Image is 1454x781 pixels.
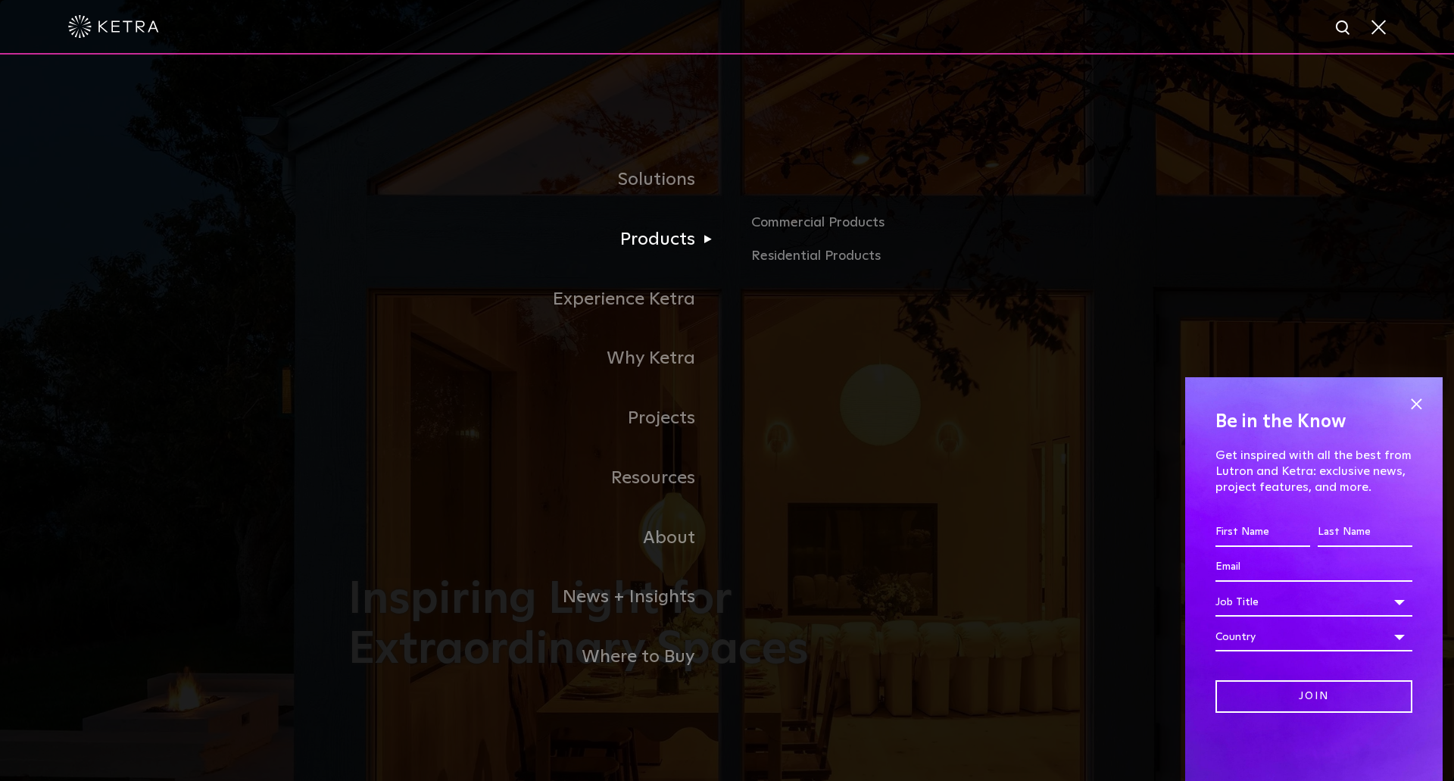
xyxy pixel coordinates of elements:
input: First Name [1215,518,1310,547]
p: Get inspired with all the best from Lutron and Ketra: exclusive news, project features, and more. [1215,448,1412,495]
a: About [348,508,727,568]
input: Last Name [1318,518,1412,547]
a: Residential Products [751,245,1106,267]
input: Join [1215,680,1412,713]
div: Country [1215,623,1412,651]
div: Navigation Menu [348,150,1106,687]
a: Why Ketra [348,329,727,389]
a: Where to Buy [348,627,727,687]
div: Job Title [1215,588,1412,617]
a: Products [348,210,727,270]
a: News + Insights [348,567,727,627]
h4: Be in the Know [1215,408,1412,436]
a: Experience Ketra [348,270,727,330]
a: Solutions [348,150,727,210]
a: Commercial Products [751,212,1106,245]
img: search icon [1334,19,1353,38]
input: Email [1215,553,1412,582]
a: Projects [348,389,727,448]
a: Resources [348,448,727,508]
img: ketra-logo-2019-white [68,15,159,38]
